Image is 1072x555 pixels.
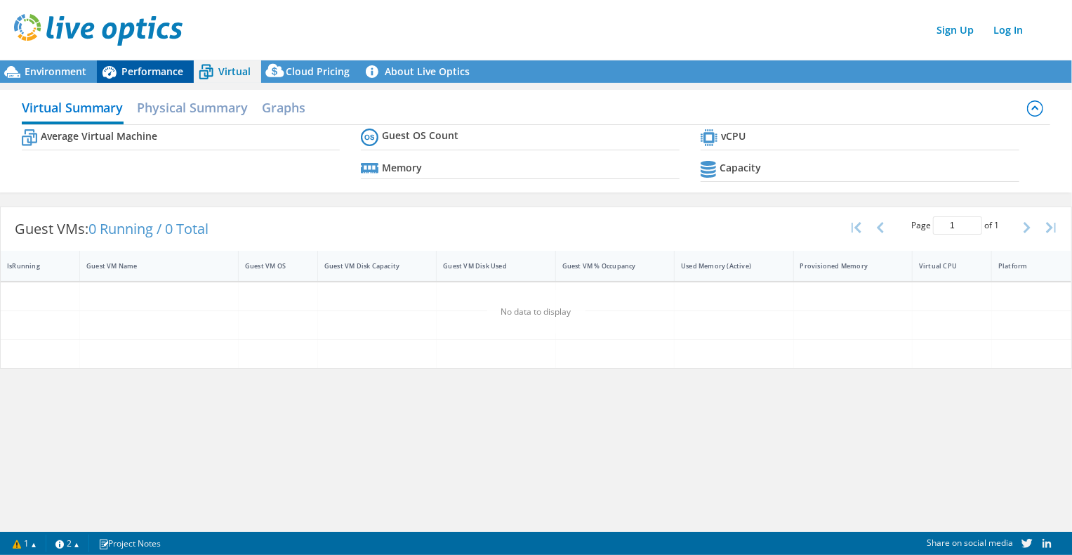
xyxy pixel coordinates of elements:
b: vCPU [721,129,746,143]
h2: Virtual Summary [22,93,124,124]
b: Guest OS Count [382,129,458,143]
a: Sign Up [929,20,981,40]
div: Guest VM Disk Used [443,261,531,270]
a: 1 [3,535,46,552]
div: Guest VM OS [245,261,294,270]
span: Share on social media [927,537,1013,549]
span: Environment [25,65,86,78]
h2: Graphs [263,93,306,122]
a: 2 [46,535,89,552]
b: Memory [382,161,422,175]
div: Platform [998,261,1048,270]
div: Guest VMs: [1,207,223,251]
a: Log In [986,20,1030,40]
span: Performance [121,65,183,78]
div: Guest VM % Occupancy [562,261,651,270]
img: live_optics_svg.svg [14,14,183,46]
div: Used Memory (Active) [681,261,769,270]
span: Page of [911,216,999,235]
a: About Live Optics [360,60,480,83]
span: Cloud Pricing [286,65,350,78]
span: Virtual [218,65,251,78]
div: Guest VM Disk Capacity [324,261,413,270]
h2: Physical Summary [138,93,249,122]
div: Provisioned Memory [800,261,889,270]
div: IsRunning [7,261,56,270]
span: 1 [994,219,999,231]
span: 0 Running / 0 Total [88,219,209,238]
div: Guest VM Name [86,261,215,270]
b: Capacity [720,161,761,175]
div: Virtual CPU [919,261,968,270]
b: Average Virtual Machine [41,129,157,143]
input: jump to page [933,216,982,235]
a: Project Notes [88,535,171,552]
